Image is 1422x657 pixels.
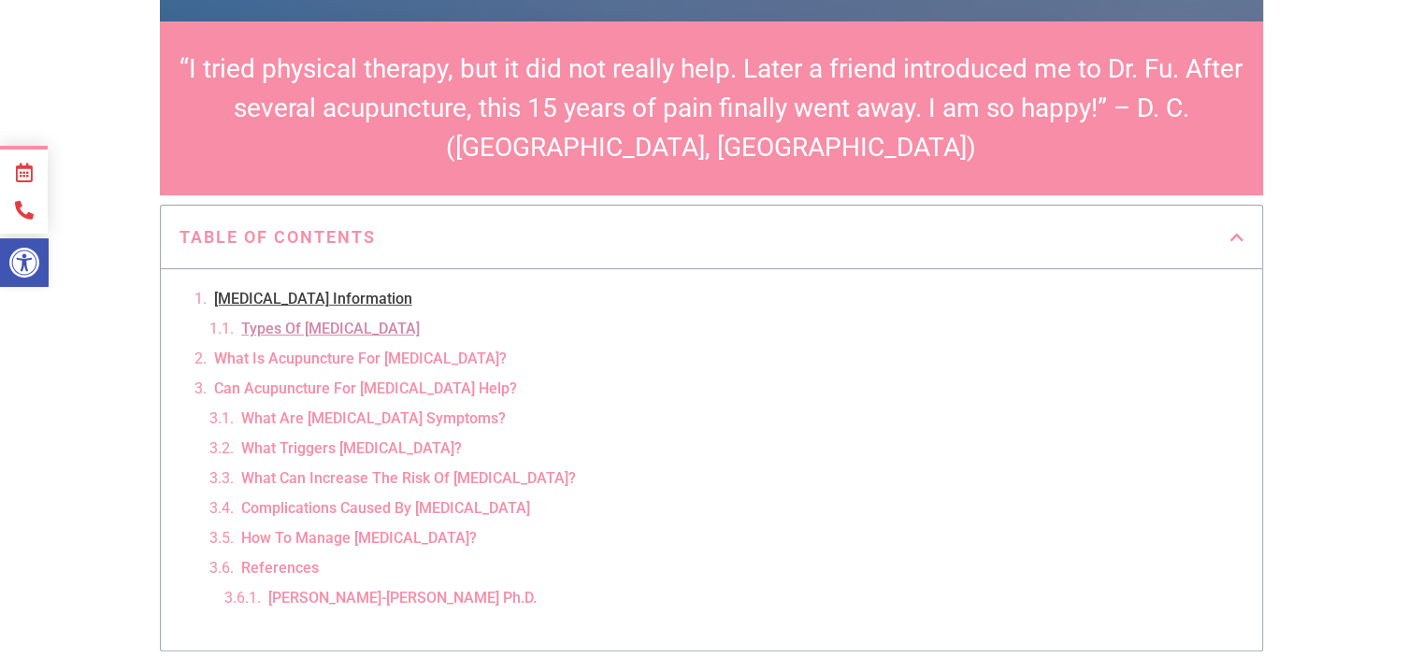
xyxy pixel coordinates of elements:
[179,50,1244,167] p: “I tried physical therapy, but it did not really help. Later a friend introduced me to Dr. Fu. Af...
[241,527,477,550] a: How To Manage [MEDICAL_DATA]?
[268,587,537,609] a: [PERSON_NAME]-[PERSON_NAME] Ph.D.
[214,348,507,370] a: What Is Acupuncture For [MEDICAL_DATA]?
[241,318,420,340] a: Types Of [MEDICAL_DATA]
[241,437,462,460] a: What Triggers [MEDICAL_DATA]?
[241,497,530,520] a: Complications Caused By [MEDICAL_DATA]
[241,407,506,430] a: What Are [MEDICAL_DATA] Symptoms?
[180,224,1230,250] h4: Table of Contents
[214,378,517,400] a: Can Acupuncture For [MEDICAL_DATA] Help?
[1230,230,1243,245] div: Close table of contents
[241,467,576,490] a: What Can Increase The Risk Of [MEDICAL_DATA]?
[241,557,319,579] a: References
[214,288,412,310] a: [MEDICAL_DATA] Information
